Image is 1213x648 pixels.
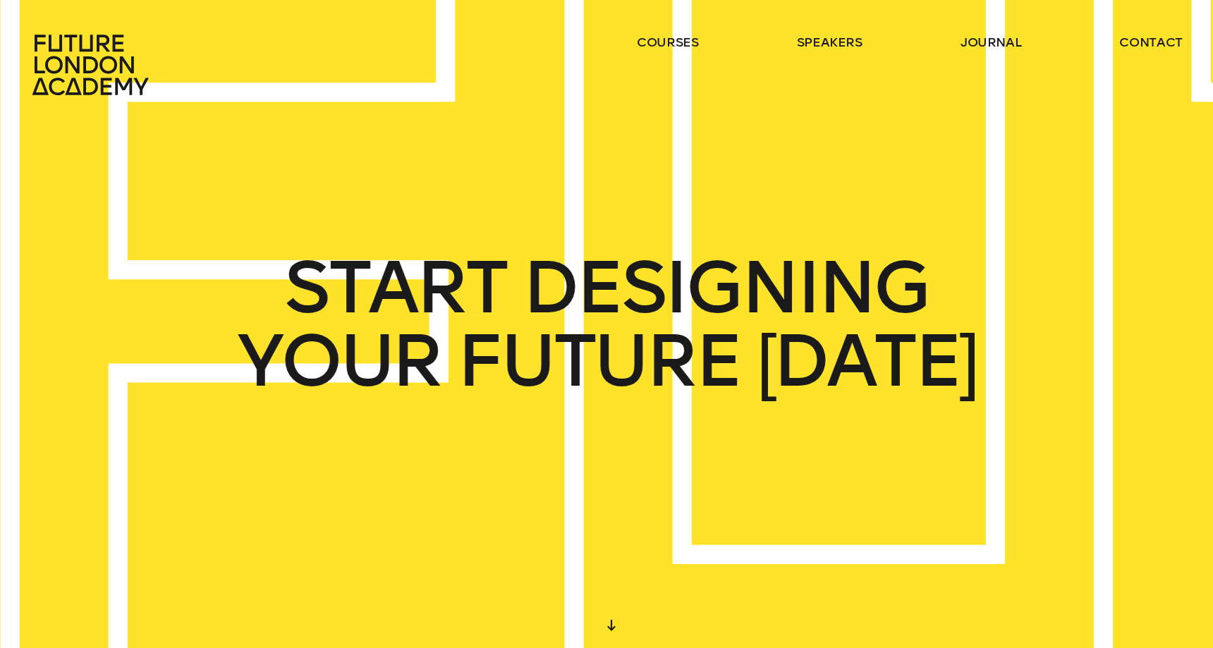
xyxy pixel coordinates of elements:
[523,251,929,324] span: DESIGNING
[1119,34,1183,51] a: contact
[457,324,740,398] span: FUTURE
[757,324,977,398] span: [DATE]
[237,324,441,398] span: YOUR
[284,251,506,324] span: START
[797,34,862,51] a: speakers
[637,34,699,51] a: courses
[961,34,1022,51] a: journal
